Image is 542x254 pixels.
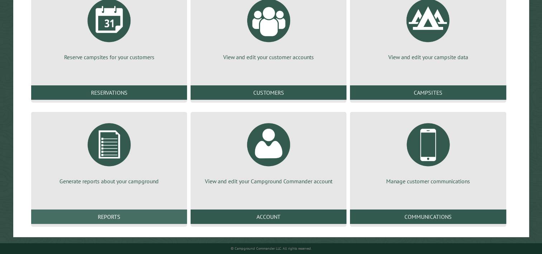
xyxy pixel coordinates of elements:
[191,85,346,100] a: Customers
[40,53,178,61] p: Reserve campsites for your customers
[359,118,497,185] a: Manage customer communications
[31,85,187,100] a: Reservations
[199,53,338,61] p: View and edit your customer accounts
[199,177,338,185] p: View and edit your Campground Commander account
[350,210,506,224] a: Communications
[40,177,178,185] p: Generate reports about your campground
[199,118,338,185] a: View and edit your Campground Commander account
[31,210,187,224] a: Reports
[231,246,312,251] small: © Campground Commander LLC. All rights reserved.
[191,210,346,224] a: Account
[40,118,178,185] a: Generate reports about your campground
[359,177,497,185] p: Manage customer communications
[359,53,497,61] p: View and edit your campsite data
[350,85,506,100] a: Campsites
